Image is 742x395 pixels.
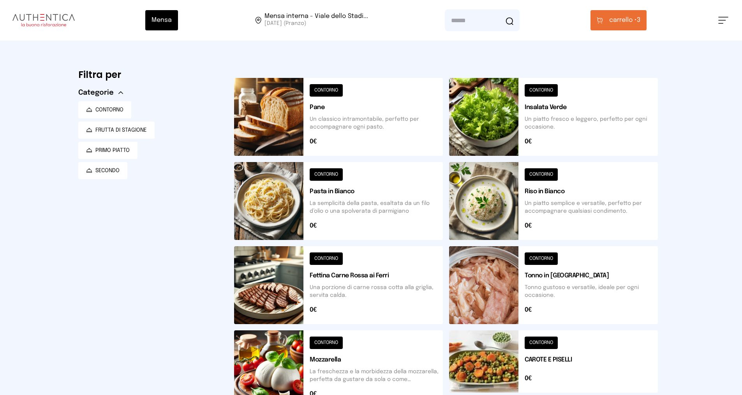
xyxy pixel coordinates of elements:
span: Categorie [78,87,114,98]
button: SECONDO [78,162,127,179]
span: Viale dello Stadio, 77, 05100 Terni TR, Italia [264,13,368,27]
button: PRIMO PIATTO [78,142,137,159]
button: Categorie [78,87,123,98]
button: Mensa [145,10,178,30]
span: [DATE] (Pranzo) [264,19,368,27]
span: FRUTTA DI STAGIONE [95,126,147,134]
button: CONTORNO [78,101,131,118]
span: PRIMO PIATTO [95,146,130,154]
span: CONTORNO [95,106,123,114]
img: logo.8f33a47.png [12,14,75,26]
h6: Filtra per [78,69,222,81]
button: FRUTTA DI STAGIONE [78,122,155,139]
span: carrello • [609,16,637,25]
span: SECONDO [95,167,120,175]
button: carrello •3 [590,10,647,30]
span: 3 [609,16,640,25]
